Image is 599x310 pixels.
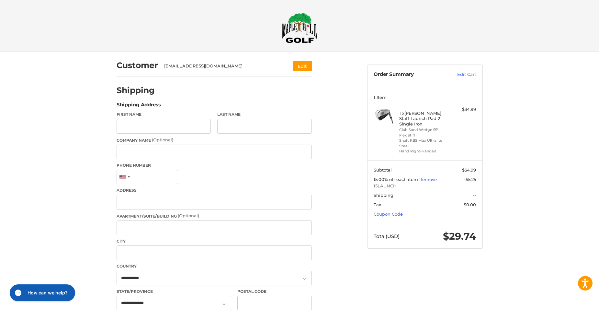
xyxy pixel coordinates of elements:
[399,133,449,138] li: Flex Stiff
[117,263,312,269] label: Country
[464,202,476,207] span: $0.00
[117,60,158,70] h2: Customer
[546,292,599,310] iframe: Google Customer Reviews
[419,177,437,182] a: Remove
[117,137,312,143] label: Company Name
[462,167,476,173] span: $34.99
[237,289,312,294] label: Postal Code
[117,170,132,184] div: United States: +1
[374,177,419,182] span: 15.00% off each item
[282,13,317,43] img: Maple Hill Golf
[293,61,312,71] button: Edit
[117,187,312,193] label: Address
[450,106,476,113] div: $34.99
[374,233,400,239] span: Total (USD)
[164,63,280,69] div: [EMAIL_ADDRESS][DOMAIN_NAME]
[152,137,173,142] small: (Optional)
[473,193,476,198] span: --
[117,112,211,117] label: First Name
[399,127,449,133] li: Club Sand Wedge 55°
[464,177,476,182] span: -$5.25
[443,71,476,78] a: Edit Cart
[399,149,449,154] li: Hand Right-Handed
[399,111,449,126] h4: 1 x [PERSON_NAME] Staff Launch Pad 2 Single Iron
[374,202,381,207] span: Tax
[374,95,476,100] h3: 1 Item
[374,71,443,78] h3: Order Summary
[217,112,312,117] label: Last Name
[117,213,312,219] label: Apartment/Suite/Building
[117,101,161,112] legend: Shipping Address
[443,230,476,242] span: $29.74
[374,211,403,217] a: Coupon Code
[374,193,393,198] span: Shipping
[117,162,312,168] label: Phone Number
[374,183,476,189] span: 15LAUNCH
[117,85,155,95] h2: Shipping
[117,289,231,294] label: State/Province
[374,167,392,173] span: Subtotal
[117,238,312,244] label: City
[399,138,449,149] li: Shaft KBS Max Ultralite Steel
[6,282,77,304] iframe: Gorgias live chat messenger
[178,213,199,218] small: (Optional)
